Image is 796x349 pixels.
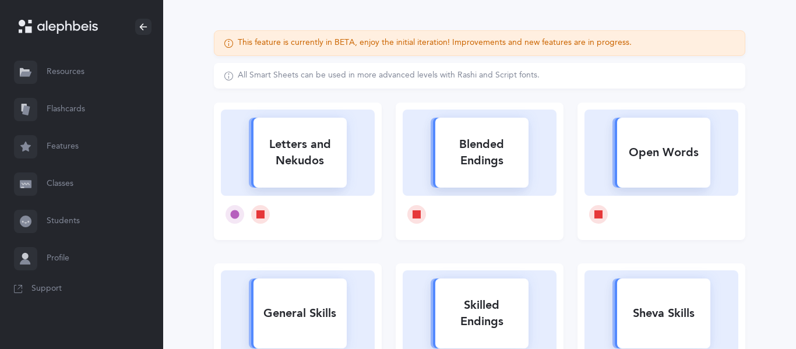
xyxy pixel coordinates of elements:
div: Open Words [617,138,710,168]
div: Blended Endings [435,129,529,176]
span: Support [31,283,62,295]
div: Letters and Nekudos [253,129,347,176]
div: Sheva Skills [617,298,710,329]
div: Skilled Endings [435,290,529,337]
div: All Smart Sheets can be used in more advanced levels with Rashi and Script fonts. [238,70,540,82]
div: This feature is currently in BETA, enjoy the initial iteration! Improvements and new features are... [238,37,632,49]
div: General Skills [253,298,347,329]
